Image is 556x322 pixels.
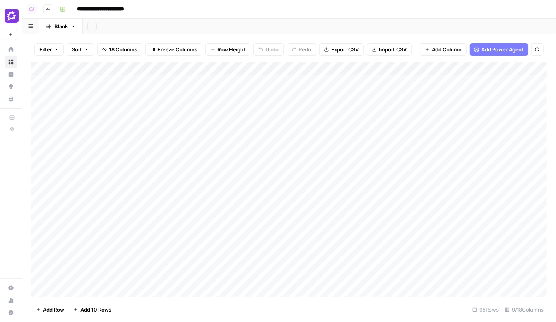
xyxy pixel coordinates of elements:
[287,43,316,56] button: Redo
[502,303,547,316] div: 9/18 Columns
[43,306,64,313] span: Add Row
[5,282,17,294] a: Settings
[319,43,364,56] button: Export CSV
[5,294,17,307] a: Usage
[39,19,83,34] a: Blank
[5,93,17,105] a: Your Data
[5,307,17,319] button: Help + Support
[217,46,245,53] span: Row Height
[69,303,116,316] button: Add 10 Rows
[109,46,137,53] span: 18 Columns
[39,46,52,53] span: Filter
[5,43,17,56] a: Home
[205,43,250,56] button: Row Height
[379,46,407,53] span: Import CSV
[31,303,69,316] button: Add Row
[34,43,64,56] button: Filter
[97,43,142,56] button: 18 Columns
[67,43,94,56] button: Sort
[5,68,17,80] a: Insights
[5,80,17,93] a: Opportunities
[331,46,359,53] span: Export CSV
[469,303,502,316] div: 95 Rows
[55,22,68,30] div: Blank
[72,46,82,53] span: Sort
[432,46,462,53] span: Add Column
[5,9,19,23] img: AirOps AEO - Single Brand (Gong) Logo
[481,46,523,53] span: Add Power Agent
[5,56,17,68] a: Browse
[470,43,528,56] button: Add Power Agent
[80,306,111,313] span: Add 10 Rows
[145,43,202,56] button: Freeze Columns
[420,43,467,56] button: Add Column
[265,46,279,53] span: Undo
[157,46,197,53] span: Freeze Columns
[367,43,412,56] button: Import CSV
[253,43,284,56] button: Undo
[299,46,311,53] span: Redo
[5,6,17,26] button: Workspace: AirOps AEO - Single Brand (Gong)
